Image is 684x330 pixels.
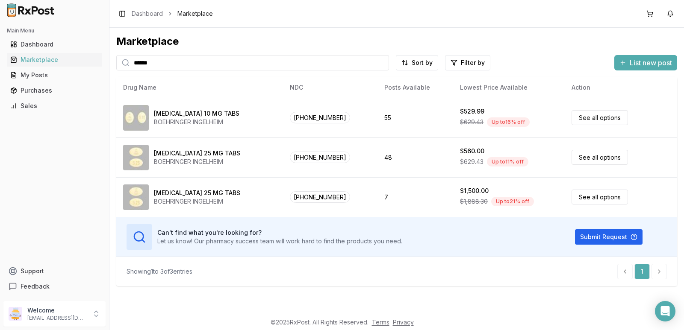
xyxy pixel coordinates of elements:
button: Filter by [445,55,490,70]
a: See all options [572,190,628,204]
th: Posts Available [377,77,453,98]
button: List new post [614,55,677,70]
a: Sales [7,98,102,114]
img: User avatar [9,307,22,321]
nav: pagination [617,264,667,279]
img: Jardiance 10 MG TABS [123,105,149,131]
div: Up to 21 % off [491,197,534,206]
nav: breadcrumb [132,9,213,18]
span: [PHONE_NUMBER] [290,152,350,163]
span: List new post [630,58,672,68]
div: [MEDICAL_DATA] 10 MG TABS [154,109,239,118]
div: Up to 16 % off [487,117,530,127]
a: Privacy [393,318,414,326]
div: Open Intercom Messenger [655,301,675,321]
div: BOEHRINGER INGELHEIM [154,197,240,206]
a: Dashboard [7,37,102,52]
button: My Posts [3,68,106,82]
a: Purchases [7,83,102,98]
span: Sort by [412,58,433,67]
a: 1 [634,264,650,279]
img: Jardiance 25 MG TABS [123,184,149,210]
td: 55 [377,98,453,137]
img: RxPost Logo [3,3,58,17]
button: Sort by [396,55,438,70]
div: BOEHRINGER INGELHEIM [154,118,239,126]
div: Sales [10,102,99,110]
button: Feedback [3,279,106,294]
div: $1,500.00 [460,187,489,195]
span: [PHONE_NUMBER] [290,112,350,123]
div: $529.99 [460,107,484,116]
h3: Can't find what you're looking for? [157,228,402,237]
button: Purchases [3,84,106,97]
span: Feedback [21,282,50,291]
div: Marketplace [116,35,677,48]
span: Filter by [461,58,485,67]
p: [EMAIL_ADDRESS][DOMAIN_NAME] [27,315,87,321]
img: Jardiance 25 MG TABS [123,145,149,170]
a: Marketplace [7,52,102,67]
a: See all options [572,110,628,125]
td: 7 [377,177,453,217]
td: 48 [377,137,453,177]
span: [PHONE_NUMBER] [290,191,350,203]
span: $1,888.30 [460,197,488,206]
span: $629.43 [460,158,484,166]
button: Submit Request [575,229,643,245]
p: Welcome [27,306,87,315]
div: [MEDICAL_DATA] 25 MG TABS [154,149,240,158]
div: BOEHRINGER INGELHEIM [154,158,240,166]
th: Lowest Price Available [453,77,565,98]
button: Sales [3,99,106,113]
div: My Posts [10,71,99,79]
div: Showing 1 to 3 of 3 entries [127,267,192,276]
h2: Main Menu [7,27,102,34]
button: Support [3,263,106,279]
button: Dashboard [3,38,106,51]
a: My Posts [7,67,102,83]
div: Up to 11 % off [487,157,528,166]
a: Dashboard [132,9,163,18]
th: Drug Name [116,77,283,98]
div: $560.00 [460,147,484,155]
th: NDC [283,77,377,98]
span: Marketplace [177,9,213,18]
button: Marketplace [3,53,106,67]
div: Dashboard [10,40,99,49]
a: List new post [614,59,677,68]
div: [MEDICAL_DATA] 25 MG TABS [154,189,240,197]
a: See all options [572,150,628,165]
span: $629.43 [460,118,484,126]
p: Let us know! Our pharmacy success team will work hard to find the products you need. [157,237,402,245]
div: Marketplace [10,55,99,64]
div: Purchases [10,86,99,95]
th: Action [565,77,677,98]
a: Terms [372,318,389,326]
